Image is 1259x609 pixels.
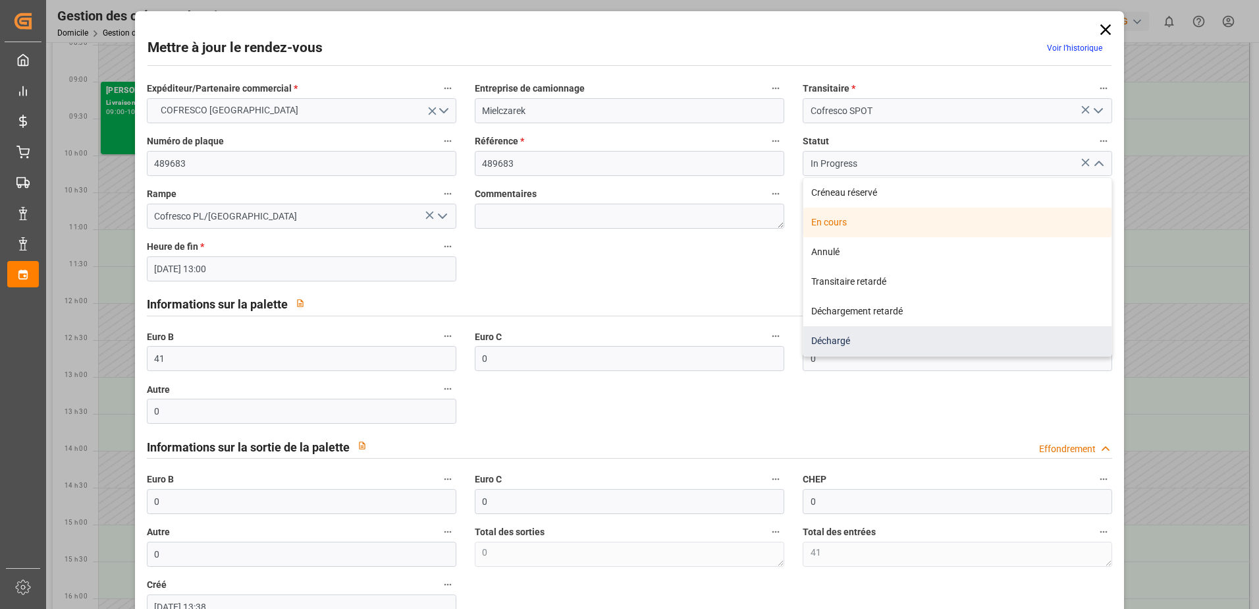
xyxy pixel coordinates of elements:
button: Autre [439,523,456,540]
font: Expéditeur/Partenaire commercial [147,83,292,94]
div: Déchargement retardé [803,297,1112,326]
button: Ouvrir le menu [147,98,456,123]
font: Référence [475,136,518,146]
button: Euro B [439,471,456,488]
button: Euro B [439,328,456,345]
button: Ouvrir le menu [431,206,451,227]
font: Autre [147,384,170,395]
input: JJ-MM-AAAA HH :MM [147,256,456,281]
button: View description [288,291,313,316]
button: Rampe [439,185,456,202]
button: CHEP [1095,471,1112,488]
button: Ouvrir le menu [1088,101,1108,121]
h2: Informations sur la sortie de la palette [147,438,350,456]
div: Créneau réservé [803,178,1112,208]
button: Transitaire * [1095,80,1112,97]
font: Euro C [475,474,502,484]
font: Créé [147,579,167,590]
button: Référence * [767,132,784,150]
font: Commentaires [475,188,537,199]
button: Créé [439,576,456,593]
font: Transitaire [803,83,849,94]
font: Numéro de plaque [147,136,224,146]
h2: Informations sur la palette [147,295,288,313]
div: Déchargé [803,326,1112,356]
font: Statut [803,136,829,146]
button: Heure de fin * [439,238,456,255]
button: Commentaires [767,185,784,202]
div: Transitaire retardé [803,267,1112,297]
input: Type à rechercher/sélectionner [803,151,1112,176]
font: Euro B [147,332,174,342]
textarea: 41 [803,542,1112,567]
button: Euro C [767,328,784,345]
button: Expéditeur/Partenaire commercial * [439,80,456,97]
button: Autre [439,380,456,397]
span: COFRESCO [GEOGRAPHIC_DATA] [154,103,305,117]
font: Autre [147,527,170,537]
font: Total des sorties [475,527,545,537]
h2: Mettre à jour le rendez-vous [147,38,323,59]
font: Euro C [475,332,502,342]
font: Heure de fin [147,241,198,252]
input: Type à rechercher/sélectionner [147,204,456,229]
font: CHEP [803,474,826,484]
button: Numéro de plaque [439,132,456,150]
a: Voir l’historique [1047,43,1102,53]
font: Euro B [147,474,174,484]
button: Total des sorties [767,523,784,540]
div: En cours [803,208,1112,237]
font: Rampe [147,188,176,199]
button: Entreprise de camionnage [767,80,784,97]
div: Effondrement [1039,442,1096,456]
font: Entreprise de camionnage [475,83,585,94]
button: View description [350,433,375,458]
textarea: 0 [475,542,784,567]
button: Statut [1095,132,1112,150]
button: Total des entrées [1095,523,1112,540]
button: Euro C [767,471,784,488]
button: Fermer le menu [1088,154,1108,174]
font: Total des entrées [803,527,876,537]
div: Annulé [803,237,1112,267]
